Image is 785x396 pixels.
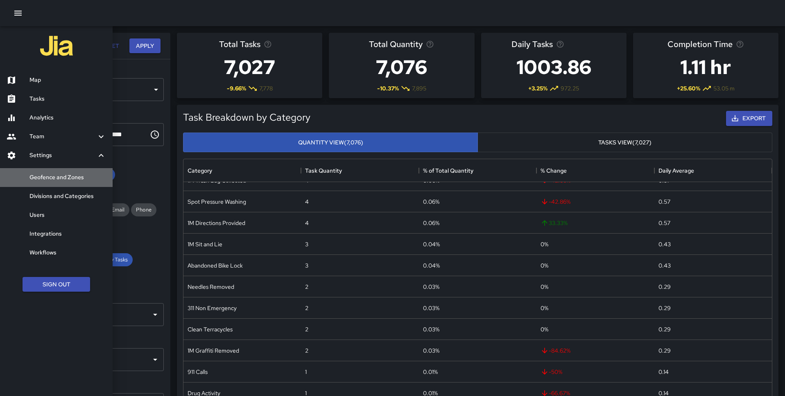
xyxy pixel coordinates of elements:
[29,211,106,220] h6: Users
[29,113,106,122] h6: Analytics
[29,173,106,182] h6: Geofence and Zones
[29,94,106,103] h6: Tasks
[29,76,106,85] h6: Map
[29,229,106,239] h6: Integrations
[29,132,96,141] h6: Team
[40,29,73,62] img: jia-logo
[29,151,96,160] h6: Settings
[29,192,106,201] h6: Divisions and Categories
[23,277,90,292] button: Sign Out
[29,248,106,257] h6: Workflows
